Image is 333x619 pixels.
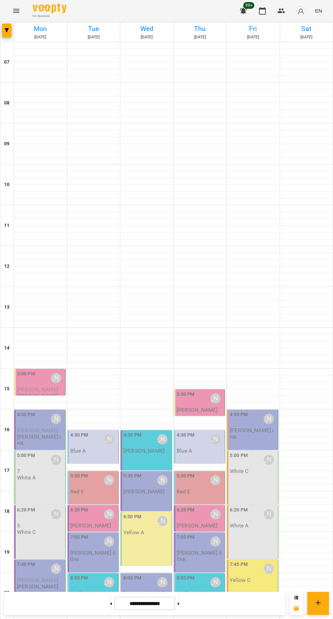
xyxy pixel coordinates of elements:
label: 7:05 PM [177,534,195,541]
div: Юлія Драгомощенко [210,393,221,404]
p: [PERSON_NAME] 60хв [70,550,117,562]
label: 5:30 PM [70,472,88,480]
label: 8:05 PM [70,574,88,582]
h6: 13 [4,304,10,311]
div: Юлія Драгомощенко [157,475,168,485]
img: Voopty Logo [33,3,67,13]
label: 6:20 PM [177,506,195,514]
label: 6:30 PM [123,513,141,521]
div: Юлія Драгомощенко [51,564,61,574]
h6: Sat [281,23,332,34]
div: Юлія Драгомощенко [104,434,114,444]
label: 7:45 PM [230,561,248,568]
p: Yellow A [123,530,144,535]
label: 4:00 PM [230,411,248,419]
p: 7 [17,468,64,474]
h6: [DATE] [281,34,332,40]
label: 5:00 PM [230,452,248,459]
p: [PERSON_NAME] [123,448,164,454]
span: EN [315,7,322,14]
label: 4:30 PM [70,431,88,439]
h6: 08 [4,99,10,107]
label: 4:30 PM [177,431,195,439]
h6: Tue [68,23,119,34]
div: Юлія Драгомощенко [51,414,61,424]
label: 4:30 PM [123,431,141,439]
label: 7:40 PM [17,561,35,568]
p: [PERSON_NAME] [177,523,218,528]
p: [PERSON_NAME] [17,584,58,589]
div: Юлія Драгомощенко [51,373,61,383]
h6: Mon [15,23,66,34]
p: [PERSON_NAME] інд. [230,427,277,439]
label: 6:20 PM [17,506,35,514]
p: [PERSON_NAME] [17,393,58,399]
h6: 10 [4,181,10,189]
h6: [DATE] [175,34,226,40]
h6: 12 [4,263,10,270]
div: Юлія Драгомощенко [104,577,114,587]
p: [PERSON_NAME] [70,523,111,528]
img: avatar_s.png [296,6,305,16]
div: Юлія Драгомощенко [104,475,114,485]
div: Юлія Драгомощенко [264,455,274,465]
label: 3:00 PM [17,370,35,378]
label: 6:20 PM [230,506,248,514]
h6: 11 [4,222,10,229]
p: Blue A [70,448,86,454]
p: Yellow C [230,577,250,583]
p: [PERSON_NAME] [123,489,164,494]
h6: 15 [4,385,10,393]
div: Юлія Драгомощенко [51,509,61,519]
h6: [DATE] [121,34,172,40]
div: Юлія Драгомощенко [157,434,168,444]
label: 5:30 PM [123,472,141,480]
button: Menu [8,3,24,19]
h6: [DATE] [15,34,66,40]
div: Юлія Драгомощенко [157,577,168,587]
div: Юлія Драгомощенко [264,564,274,574]
p: [PERSON_NAME] 60хв [177,550,224,562]
p: White C [230,468,248,474]
span: For Business [33,14,67,18]
p: Red E [70,489,84,494]
p: [PERSON_NAME] [177,407,218,413]
h6: 07 [4,59,10,66]
div: Юлія Драгомощенко [264,509,274,519]
label: 5:30 PM [177,472,195,480]
p: [PERSON_NAME] інд. [17,434,64,446]
div: Юлія Драгомощенко [210,509,221,519]
p: Blue A [177,448,192,454]
h6: 18 [4,508,10,515]
label: 6:20 PM [70,506,88,514]
span: [PERSON_NAME] [17,386,58,393]
div: Юлія Драгомощенко [157,516,168,526]
p: 5 [17,523,64,528]
h6: 14 [4,344,10,352]
p: White A [17,475,36,480]
span: [PERSON_NAME] [17,427,58,434]
h6: 17 [4,467,10,474]
button: EN [312,4,325,17]
div: Юлія Драгомощенко [210,434,221,444]
span: [PERSON_NAME] [17,577,58,583]
div: Юлія Драгомощенко [104,509,114,519]
p: Red E [177,489,191,494]
h6: 19 [4,549,10,556]
label: 8:05 PM [177,574,195,582]
div: Юлія Драгомощенко [210,536,221,547]
h6: 16 [4,426,10,434]
label: 4:00 PM [17,411,35,419]
div: Юлія Драгомощенко [51,455,61,465]
h6: Fri [228,23,279,34]
h6: Thu [175,23,226,34]
label: 5:00 PM [17,452,35,459]
h6: 09 [4,140,10,148]
div: Юлія Драгомощенко [104,536,114,547]
h6: [DATE] [228,34,279,40]
span: 99+ [243,2,255,9]
p: White C [17,529,36,535]
p: White A [230,523,248,528]
h6: [DATE] [68,34,119,40]
label: 8:00 PM [123,574,141,582]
